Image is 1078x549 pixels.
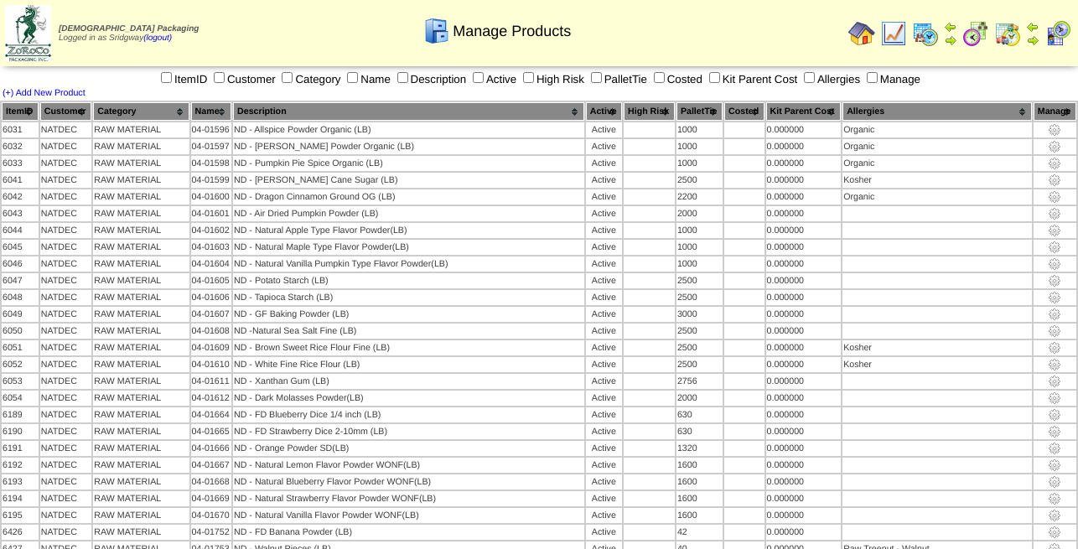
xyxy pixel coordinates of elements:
[191,189,231,205] td: 04-01600
[587,192,621,202] div: Active
[191,122,231,137] td: 04-01596
[233,458,584,473] td: ND - Natural Lemon Flavor Powder WONF(LB)
[2,156,39,171] td: 6033
[3,88,86,98] a: (+) Add New Product
[676,139,723,154] td: 1000
[93,290,189,305] td: RAW MATERIAL
[2,374,39,389] td: 6053
[214,72,225,83] input: Customer
[766,458,842,473] td: 0.000000
[40,290,92,305] td: NATDEC
[867,72,878,83] input: Manage
[40,391,92,406] td: NATDEC
[587,443,621,453] div: Active
[587,494,621,504] div: Active
[191,407,231,422] td: 04-01664
[191,357,231,372] td: 04-01610
[40,441,92,456] td: NATDEC
[347,72,358,83] input: Name
[1048,458,1061,472] img: settings.gif
[2,525,39,540] td: 6426
[5,5,51,61] img: zoroco-logo-small.webp
[842,102,1032,121] th: Allergies
[423,18,450,44] img: cabinet.gif
[233,173,584,188] td: ND - [PERSON_NAME] Cane Sugar (LB)
[233,340,584,355] td: ND - Brown Sweet Rice Flour Fine (LB)
[766,441,842,456] td: 0.000000
[1048,492,1061,505] img: settings.gif
[676,491,723,506] td: 1600
[453,23,571,40] span: Manage Products
[766,223,842,238] td: 0.000000
[40,474,92,489] td: NATDEC
[233,256,584,272] td: ND - Natural Vanilla Pumpkin Type Flavor Powder(LB)
[1048,308,1061,321] img: settings.gif
[587,477,621,487] div: Active
[591,72,602,83] input: PalletTie
[40,508,92,523] td: NATDEC
[191,458,231,473] td: 04-01667
[2,357,39,372] td: 6052
[1034,102,1076,121] th: Manage
[766,290,842,305] td: 0.000000
[1048,157,1061,170] img: settings.gif
[93,206,189,221] td: RAW MATERIAL
[191,102,231,121] th: Name
[676,290,723,305] td: 2500
[93,441,189,456] td: RAW MATERIAL
[880,20,907,47] img: line_graph.gif
[1048,526,1061,539] img: settings.gif
[2,290,39,305] td: 6048
[586,102,622,121] th: Active
[2,240,39,255] td: 6045
[93,491,189,506] td: RAW MATERIAL
[676,407,723,422] td: 630
[587,360,621,370] div: Active
[93,357,189,372] td: RAW MATERIAL
[766,407,842,422] td: 0.000000
[473,72,484,83] input: Active
[1048,241,1061,254] img: settings.gif
[587,225,621,236] div: Active
[1048,341,1061,355] img: settings.gif
[40,525,92,540] td: NATDEC
[233,189,584,205] td: ND - Dragon Cinnamon Ground OG (LB)
[587,410,621,420] div: Active
[40,307,92,322] td: NATDEC
[233,391,584,406] td: ND - Dark Molasses Powder(LB)
[40,273,92,288] td: NATDEC
[40,156,92,171] td: NATDEC
[1048,358,1061,371] img: settings.gif
[842,156,1032,171] td: Organic
[93,139,189,154] td: RAW MATERIAL
[40,139,92,154] td: NATDEC
[191,223,231,238] td: 04-01602
[40,189,92,205] td: NATDEC
[842,139,1032,154] td: Organic
[724,102,764,121] th: Costed
[233,240,584,255] td: ND - Natural Maple Type Flavor Powder(LB)
[676,173,723,188] td: 2500
[233,508,584,523] td: ND - Natural Vanilla Flavor Powder WONF(LB)
[233,206,584,221] td: ND - Air Dried Pumpkin Powder (LB)
[233,424,584,439] td: ND - FD Strawberry Dice 2-10mm (LB)
[344,73,391,85] label: Name
[161,72,172,83] input: ItemID
[191,525,231,540] td: 04-01752
[2,206,39,221] td: 6043
[676,189,723,205] td: 2200
[233,491,584,506] td: ND - Natural Strawberry Flavor Powder WONF(LB)
[766,391,842,406] td: 0.000000
[93,122,189,137] td: RAW MATERIAL
[469,73,516,85] label: Active
[191,173,231,188] td: 04-01599
[766,525,842,540] td: 0.000000
[59,24,199,43] span: Logged in as Sridgway
[2,474,39,489] td: 6193
[1026,34,1039,47] img: arrowright.gif
[676,508,723,523] td: 1600
[624,102,675,121] th: High Risk
[1048,257,1061,271] img: settings.gif
[2,122,39,137] td: 6031
[93,223,189,238] td: RAW MATERIAL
